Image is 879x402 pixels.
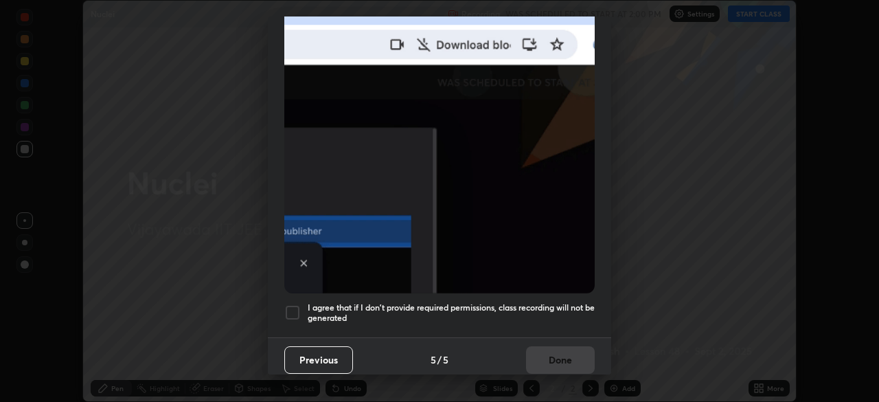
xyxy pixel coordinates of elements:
[443,353,448,367] h4: 5
[308,302,595,324] h5: I agree that if I don't provide required permissions, class recording will not be generated
[431,353,436,367] h4: 5
[284,346,353,374] button: Previous
[437,353,442,367] h4: /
